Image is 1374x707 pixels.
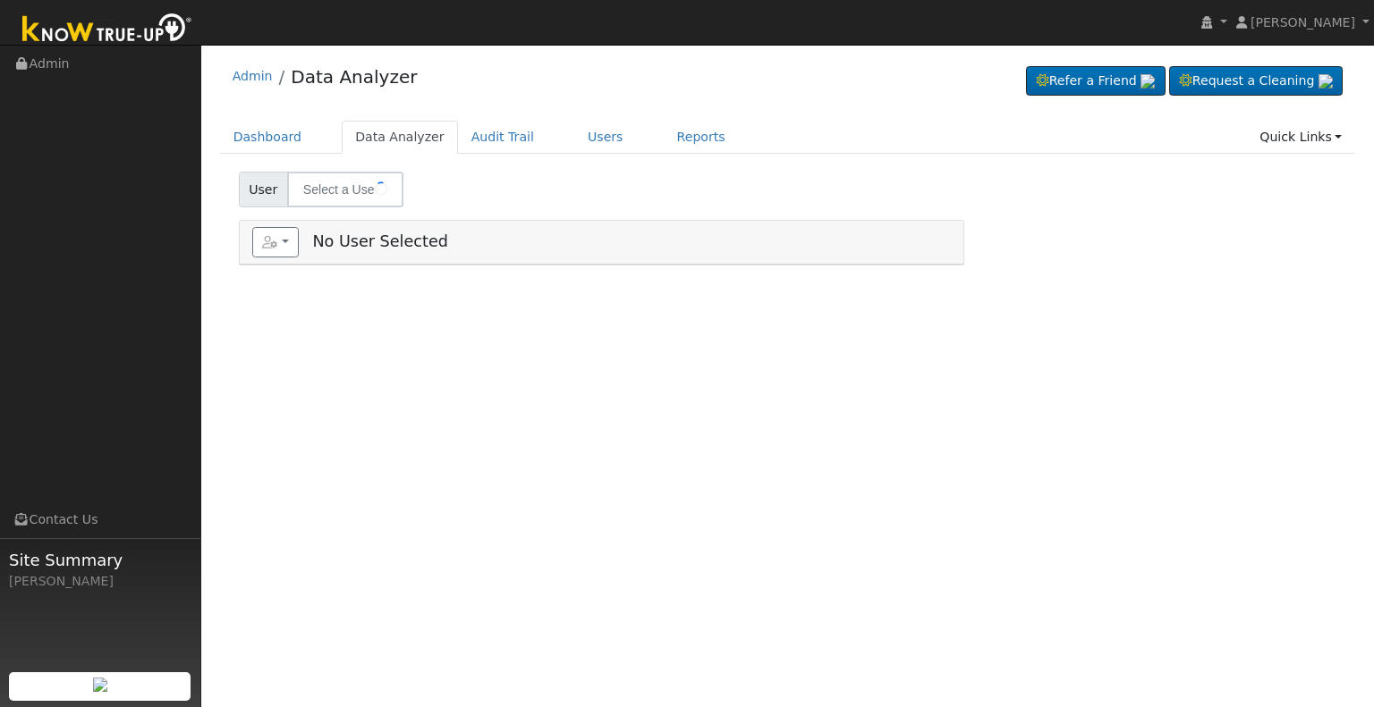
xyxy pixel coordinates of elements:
a: Request a Cleaning [1169,66,1343,97]
span: User [239,172,288,207]
a: Data Analyzer [291,66,417,88]
a: Users [574,121,637,154]
span: [PERSON_NAME] [1251,15,1355,29]
img: retrieve [93,678,107,692]
a: Dashboard [220,121,316,154]
span: Site Summary [9,548,191,572]
div: [PERSON_NAME] [9,572,191,591]
a: Audit Trail [458,121,547,154]
input: Select a User [287,172,403,207]
img: retrieve [1319,74,1333,88]
a: Reports [664,121,739,154]
img: Know True-Up [13,10,201,50]
a: Admin [233,69,273,83]
a: Data Analyzer [342,121,458,154]
img: retrieve [1141,74,1155,88]
a: Refer a Friend [1026,66,1166,97]
a: Quick Links [1246,121,1355,154]
h5: No User Selected [252,227,951,257]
